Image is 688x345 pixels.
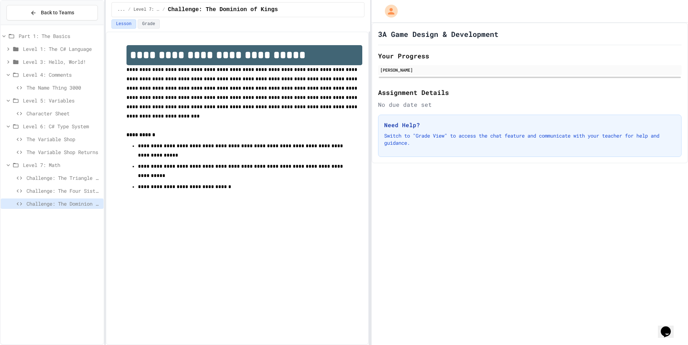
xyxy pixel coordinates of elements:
div: No due date set [378,100,682,109]
span: Challenge: The Dominion of Kings [168,5,278,14]
span: Level 3: Hello, World! [23,58,101,66]
h2: Your Progress [378,51,682,61]
button: Lesson [111,19,136,29]
span: Level 7: Math [23,161,101,169]
iframe: chat widget [658,316,681,338]
span: Challenge: The Four Sisters and the Duckbear [27,187,101,195]
p: Switch to "Grade View" to access the chat feature and communicate with your teacher for help and ... [384,132,675,147]
span: Back to Teams [41,9,74,16]
span: Level 6: C# Type System [23,123,101,130]
button: Back to Teams [6,5,98,20]
span: The Name Thing 3000 [27,84,101,91]
span: / [128,7,130,13]
div: [PERSON_NAME] [380,67,679,73]
span: Character Sheet [27,110,101,117]
span: ... [118,7,125,13]
h3: Need Help? [384,121,675,129]
h2: Assignment Details [378,87,682,97]
span: Level 7: Math [133,7,159,13]
span: Level 4: Comments [23,71,101,78]
span: Level 5: Variables [23,97,101,104]
span: Challenge: The Dominion of Kings [27,200,101,207]
span: The Variable Shop Returns [27,148,101,156]
span: Part 1: The Basics [19,32,101,40]
h1: 3A Game Design & Development [378,29,498,39]
div: My Account [377,3,400,19]
span: / [162,7,165,13]
span: The Variable Shop [27,135,101,143]
span: Challenge: The Triangle Farmer [27,174,101,182]
button: Grade [138,19,160,29]
span: Level 1: The C# Language [23,45,101,53]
